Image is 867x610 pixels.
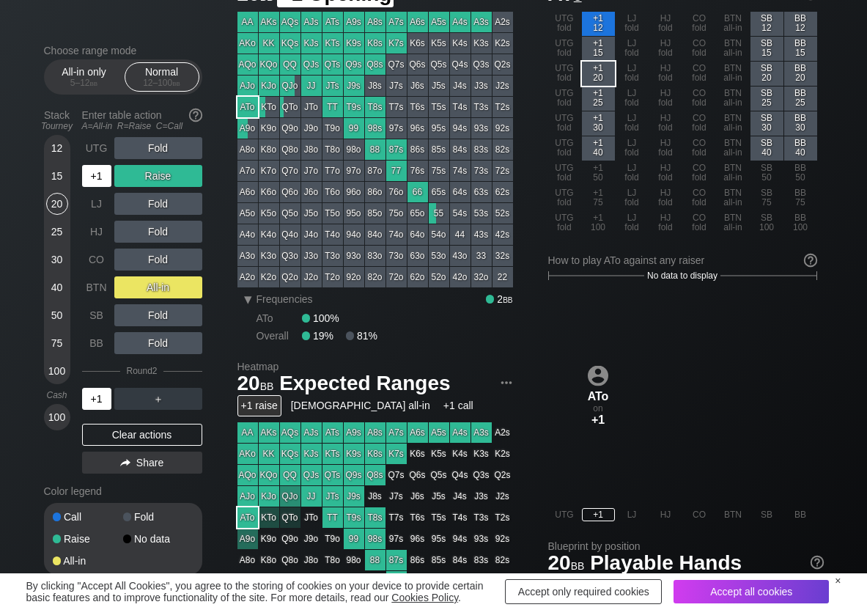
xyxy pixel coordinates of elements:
div: J3s [471,76,492,96]
div: 5 – 12 [54,78,115,88]
div: 32s [492,246,513,266]
div: T6s [407,97,428,117]
div: All-in [53,556,123,566]
div: JTs [322,76,343,96]
div: 97s [386,118,407,139]
div: SB 75 [750,186,783,210]
div: AJo [237,76,258,96]
div: +1 15 [582,37,615,61]
div: 64o [407,224,428,245]
div: K9s [344,33,364,54]
div: SB 20 [750,62,783,86]
div: 65o [407,203,428,224]
div: 86o [365,182,385,202]
div: K7o [259,161,279,181]
div: 42s [492,224,513,245]
div: +1 40 [582,136,615,161]
div: A2s [492,12,513,32]
div: T7o [322,161,343,181]
div: QJs [301,54,322,75]
div: Fold [114,249,202,271]
div: A3s [471,12,492,32]
div: BB 12 [784,12,817,36]
div: K8s [365,33,385,54]
div: 52s [492,203,513,224]
div: Raise [114,165,202,187]
div: All-in only [51,63,118,91]
div: 76s [407,161,428,181]
div: 84s [450,139,471,160]
div: 97o [344,161,364,181]
div: Q7o [280,161,300,181]
div: 63s [471,182,492,202]
div: K3o [259,246,279,266]
div: J5s [429,76,449,96]
div: 32o [471,267,492,287]
div: SB 30 [750,111,783,136]
div: JJ [301,76,322,96]
div: 75o [386,203,407,224]
div: A6o [237,182,258,202]
div: BB 75 [784,186,817,210]
div: A9o [237,118,258,139]
div: J4s [450,76,471,96]
div: BTN all-in [717,111,750,136]
div: LJ [82,193,111,215]
div: 55 [429,203,449,224]
div: 73s [471,161,492,181]
div: T2o [322,267,343,287]
div: T4s [450,97,471,117]
div: J9s [344,76,364,96]
div: A2o [237,267,258,287]
div: HJ fold [649,186,682,210]
div: Q6s [407,54,428,75]
div: How to play ATo against any raiser [548,254,817,266]
div: 50 [46,304,68,326]
img: help.32db89a4.svg [809,554,825,570]
div: TT [322,97,343,117]
div: Accept all cookies [674,580,829,603]
div: UTG fold [548,12,581,36]
div: AKs [259,12,279,32]
div: T9o [322,118,343,139]
div: UTG fold [548,37,581,61]
div: 43o [450,246,471,266]
div: UTG fold [548,136,581,161]
div: CO [82,249,111,271]
div: Q7s [386,54,407,75]
div: K8o [259,139,279,160]
div: 76o [386,182,407,202]
div: T8s [365,97,385,117]
div: QJo [280,76,300,96]
div: CO fold [683,87,716,111]
div: +1 [82,165,111,187]
div: Tourney [38,121,76,131]
div: CO fold [683,12,716,36]
div: A4s [450,12,471,32]
div: 73o [386,246,407,266]
div: KJo [259,76,279,96]
div: 74o [386,224,407,245]
div: Q9s [344,54,364,75]
div: T3s [471,97,492,117]
div: Q3o [280,246,300,266]
div: 95s [429,118,449,139]
div: T4o [322,224,343,245]
div: K4o [259,224,279,245]
div: 53o [429,246,449,266]
div: KTo [259,97,279,117]
div: 12 – 100 [131,78,193,88]
div: SB 15 [750,37,783,61]
div: UTG fold [548,87,581,111]
div: +1 75 [582,186,615,210]
div: BTN all-in [717,161,750,185]
div: 98s [365,118,385,139]
div: UTG fold [548,211,581,235]
div: BB 20 [784,62,817,86]
img: help.32db89a4.svg [188,107,204,123]
div: CO fold [683,62,716,86]
div: 15 [46,165,68,187]
div: AJs [301,12,322,32]
div: SB 100 [750,211,783,235]
img: share.864f2f62.svg [120,459,130,467]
